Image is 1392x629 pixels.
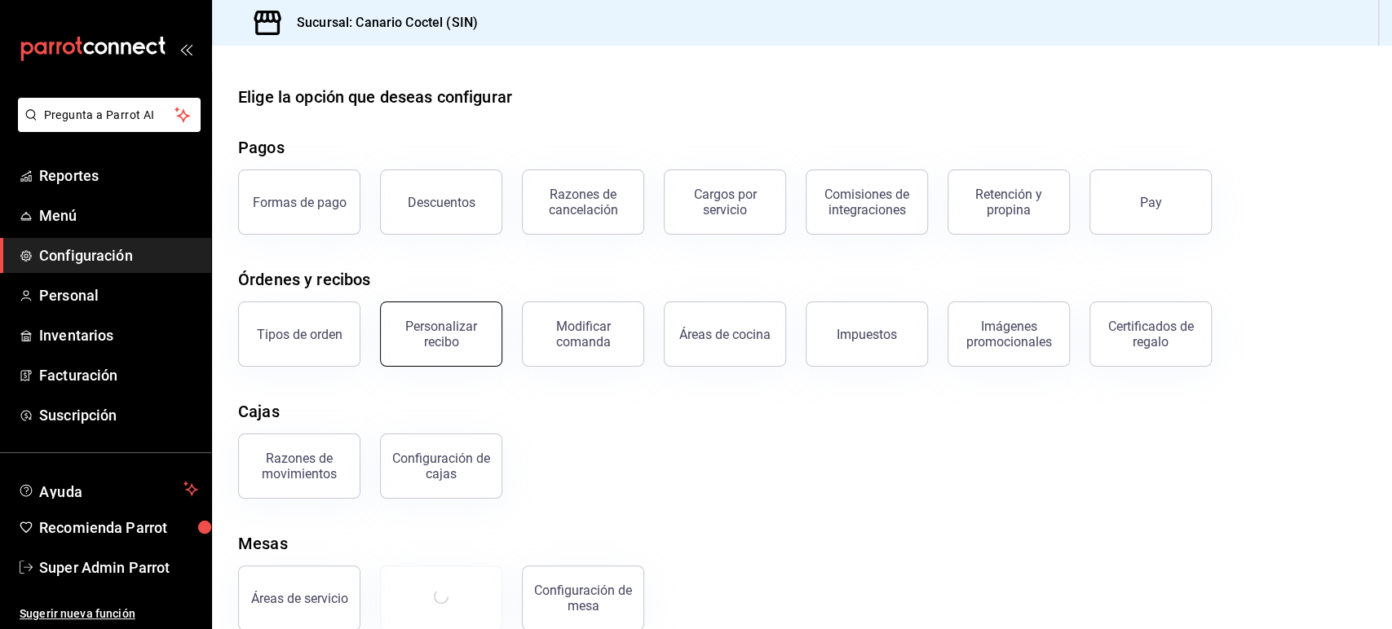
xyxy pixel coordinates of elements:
[948,169,1070,235] button: Retención y propina
[284,13,478,33] h3: Sucursal: Canario Coctel (SIN)
[1140,195,1162,210] div: Pay
[39,284,198,306] span: Personal
[39,517,198,539] span: Recomienda Parrot
[380,433,502,499] button: Configuración de cajas
[238,267,370,292] div: Órdenes y recibos
[532,187,634,218] div: Razones de cancelación
[238,169,360,235] button: Formas de pago
[806,169,928,235] button: Comisiones de integraciones
[238,135,285,160] div: Pagos
[816,187,917,218] div: Comisiones de integraciones
[39,404,198,426] span: Suscripción
[408,195,475,210] div: Descuentos
[391,451,492,482] div: Configuración de cajas
[238,399,280,424] div: Cajas
[380,169,502,235] button: Descuentos
[674,187,776,218] div: Cargos por servicio
[39,205,198,227] span: Menú
[1089,169,1212,235] button: Pay
[238,531,288,556] div: Mesas
[44,107,175,124] span: Pregunta a Parrot AI
[251,591,348,606] div: Áreas de servicio
[532,583,634,614] div: Configuración de mesa
[522,169,644,235] button: Razones de cancelación
[837,327,897,342] div: Impuestos
[380,301,502,367] button: Personalizar recibo
[39,244,198,266] span: Configuración
[948,301,1070,367] button: Imágenes promocionales
[522,301,644,367] button: Modificar comanda
[39,364,198,386] span: Facturación
[1100,319,1201,350] div: Certificados de regalo
[238,85,512,109] div: Elige la opción que deseas configurar
[39,479,177,499] span: Ayuda
[238,301,360,367] button: Tipos de orden
[664,301,786,367] button: Áreas de cocina
[679,327,771,342] div: Áreas de cocina
[18,98,201,132] button: Pregunta a Parrot AI
[1089,301,1212,367] button: Certificados de regalo
[39,165,198,187] span: Reportes
[391,319,492,350] div: Personalizar recibo
[11,118,201,135] a: Pregunta a Parrot AI
[532,319,634,350] div: Modificar comanda
[958,187,1059,218] div: Retención y propina
[253,195,347,210] div: Formas de pago
[257,327,342,342] div: Tipos de orden
[39,324,198,346] span: Inventarios
[179,42,192,55] button: open_drawer_menu
[958,319,1059,350] div: Imágenes promocionales
[20,605,198,622] span: Sugerir nueva función
[664,169,786,235] button: Cargos por servicio
[39,556,198,578] span: Super Admin Parrot
[238,433,360,499] button: Razones de movimientos
[249,451,350,482] div: Razones de movimientos
[806,301,928,367] button: Impuestos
